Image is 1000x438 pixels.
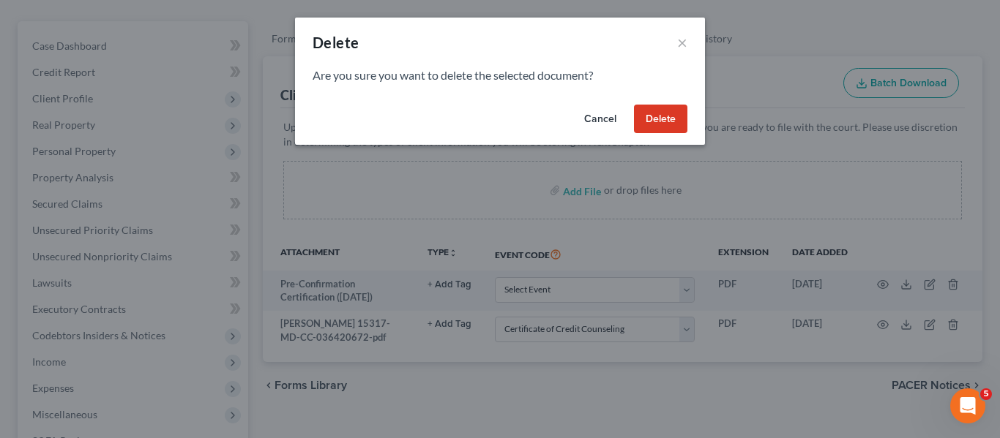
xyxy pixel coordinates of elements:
button: × [677,34,687,51]
button: Cancel [572,105,628,134]
button: Delete [634,105,687,134]
span: 5 [980,388,992,400]
iframe: Intercom live chat [950,388,985,423]
p: Are you sure you want to delete the selected document? [313,67,687,84]
div: Delete [313,32,359,53]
